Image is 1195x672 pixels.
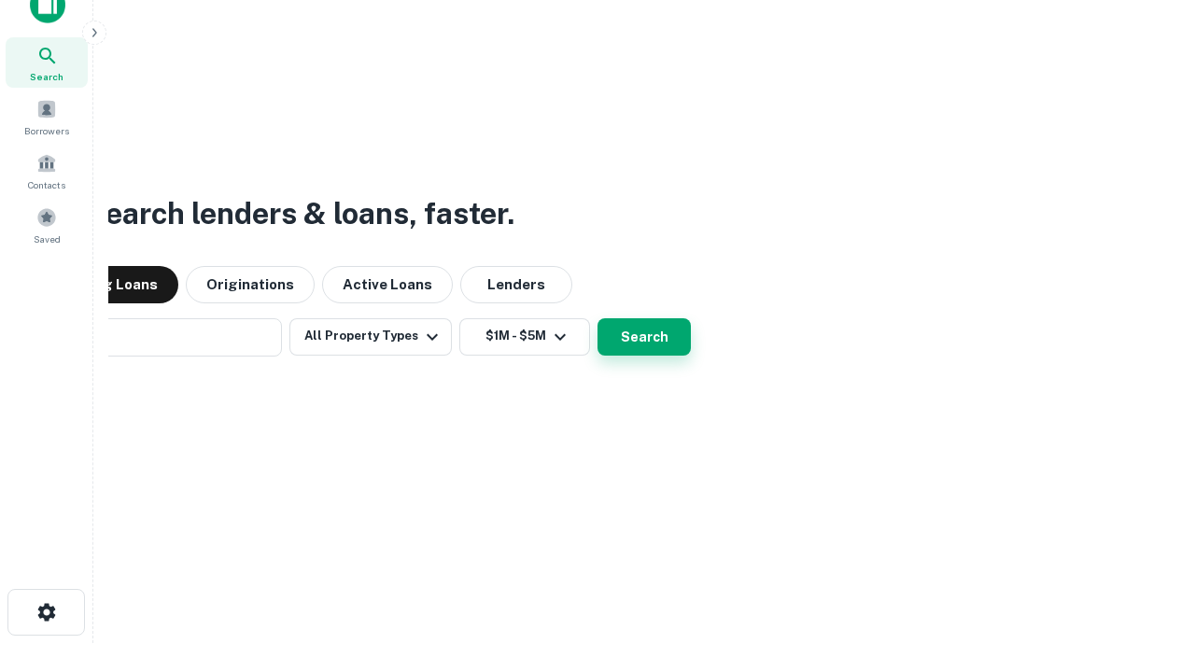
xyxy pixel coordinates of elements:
[460,266,572,303] button: Lenders
[186,266,315,303] button: Originations
[459,318,590,356] button: $1M - $5M
[6,91,88,142] a: Borrowers
[28,177,65,192] span: Contacts
[322,266,453,303] button: Active Loans
[6,37,88,88] a: Search
[597,318,691,356] button: Search
[6,146,88,196] a: Contacts
[85,191,514,236] h3: Search lenders & loans, faster.
[30,69,63,84] span: Search
[1102,523,1195,612] iframe: Chat Widget
[6,200,88,250] a: Saved
[24,123,69,138] span: Borrowers
[289,318,452,356] button: All Property Types
[34,231,61,246] span: Saved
